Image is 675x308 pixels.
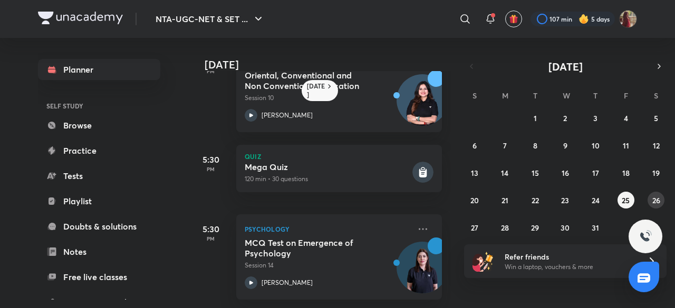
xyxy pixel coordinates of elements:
abbr: July 19, 2025 [652,168,660,178]
a: Playlist [38,191,160,212]
p: Session 10 [245,93,410,103]
abbr: July 9, 2025 [563,141,567,151]
h5: Oriental, Conventional and Non Conventional Education [245,70,376,91]
button: July 6, 2025 [466,137,483,154]
abbr: July 1, 2025 [534,113,537,123]
img: Company Logo [38,12,123,24]
button: July 28, 2025 [496,219,513,236]
button: [DATE] [479,59,652,74]
abbr: July 20, 2025 [470,195,479,205]
abbr: July 18, 2025 [622,168,630,178]
a: Free live classes [38,266,160,287]
abbr: Sunday [472,91,477,101]
p: PM [190,166,232,172]
h6: SELF STUDY [38,97,160,115]
button: July 18, 2025 [618,164,634,181]
abbr: July 2, 2025 [563,113,567,123]
h6: Refer friends [505,251,634,262]
button: July 29, 2025 [527,219,544,236]
p: PM [190,68,232,74]
h5: MCQ Test on Emergence of Psychology [245,237,376,259]
button: July 22, 2025 [527,192,544,208]
abbr: July 14, 2025 [501,168,508,178]
abbr: July 22, 2025 [532,195,539,205]
button: July 1, 2025 [527,110,544,126]
abbr: July 30, 2025 [561,223,570,233]
abbr: July 6, 2025 [472,141,477,151]
button: July 23, 2025 [557,192,574,208]
img: referral [472,251,494,272]
button: NTA-UGC-NET & SET ... [149,8,271,29]
abbr: July 16, 2025 [562,168,569,178]
span: [DATE] [548,59,583,74]
button: July 12, 2025 [648,137,664,154]
button: July 24, 2025 [587,192,604,208]
button: July 30, 2025 [557,219,574,236]
abbr: July 27, 2025 [471,223,478,233]
p: Psychology [245,223,410,235]
button: July 20, 2025 [466,192,483,208]
abbr: Wednesday [563,91,570,101]
abbr: July 17, 2025 [592,168,599,178]
abbr: July 31, 2025 [592,223,599,233]
abbr: July 3, 2025 [593,113,597,123]
abbr: July 25, 2025 [622,195,630,205]
abbr: July 15, 2025 [532,168,539,178]
h5: 5:30 [190,153,232,166]
button: July 17, 2025 [587,164,604,181]
button: July 11, 2025 [618,137,634,154]
p: Win a laptop, vouchers & more [505,262,634,272]
a: Notes [38,241,160,262]
abbr: July 13, 2025 [471,168,478,178]
img: Srishti Sharma [619,10,637,28]
button: July 9, 2025 [557,137,574,154]
abbr: Friday [624,91,628,101]
h4: [DATE] [205,58,452,71]
abbr: July 8, 2025 [533,141,537,151]
button: July 10, 2025 [587,137,604,154]
abbr: July 29, 2025 [531,223,539,233]
img: Avatar [397,80,448,131]
button: July 4, 2025 [618,110,634,126]
abbr: Thursday [593,91,597,101]
button: July 14, 2025 [496,164,513,181]
abbr: July 11, 2025 [623,141,629,151]
button: July 19, 2025 [648,164,664,181]
a: Practice [38,140,160,161]
a: Tests [38,165,160,186]
abbr: July 7, 2025 [503,141,507,151]
p: [PERSON_NAME] [262,278,313,287]
button: July 8, 2025 [527,137,544,154]
abbr: July 23, 2025 [561,195,569,205]
a: Company Logo [38,12,123,27]
button: July 31, 2025 [587,219,604,236]
button: July 13, 2025 [466,164,483,181]
abbr: Tuesday [533,91,537,101]
abbr: Monday [502,91,508,101]
h5: 5:30 [190,223,232,235]
h6: [DATE] [307,82,325,99]
p: [PERSON_NAME] [262,111,313,120]
h5: Mega Quiz [245,162,410,172]
button: July 16, 2025 [557,164,574,181]
a: Planner [38,59,160,80]
abbr: July 10, 2025 [592,141,600,151]
img: streak [578,14,589,24]
abbr: July 24, 2025 [592,195,600,205]
p: Quiz [245,153,433,160]
abbr: July 26, 2025 [652,195,660,205]
button: July 2, 2025 [557,110,574,126]
button: July 25, 2025 [618,192,634,208]
button: July 7, 2025 [496,137,513,154]
abbr: July 4, 2025 [624,113,628,123]
img: ttu [639,230,652,243]
abbr: July 12, 2025 [653,141,660,151]
abbr: Saturday [654,91,658,101]
button: July 27, 2025 [466,219,483,236]
button: July 3, 2025 [587,110,604,126]
abbr: July 5, 2025 [654,113,658,123]
p: Session 14 [245,261,410,270]
button: July 5, 2025 [648,110,664,126]
a: Browse [38,115,160,136]
img: avatar [509,14,518,24]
